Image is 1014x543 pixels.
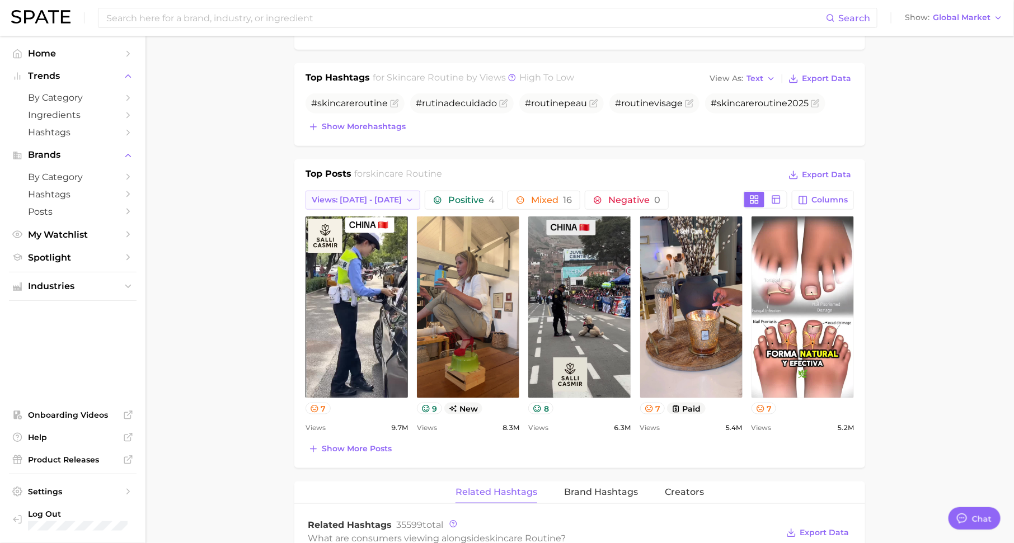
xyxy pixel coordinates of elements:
[792,191,854,210] button: Columns
[9,45,137,62] a: Home
[448,196,495,205] span: Positive
[783,525,852,541] button: Export Data
[306,167,351,184] h1: Top Posts
[28,281,118,291] span: Industries
[9,147,137,163] button: Brands
[531,98,564,108] span: routine
[28,229,118,240] span: My Watchlist
[355,167,443,184] h2: for
[9,186,137,203] a: Hashtags
[503,421,519,435] span: 8.3m
[528,421,548,435] span: Views
[28,410,118,420] span: Onboarding Videos
[707,72,778,86] button: View AsText
[105,8,826,27] input: Search here for a brand, industry, or ingredient
[355,98,388,108] span: routine
[28,48,118,59] span: Home
[520,72,575,83] span: high to low
[531,196,572,205] span: Mixed
[747,75,763,82] span: Text
[9,106,137,124] a: Ingredients
[9,68,137,84] button: Trends
[786,167,854,183] button: Export Data
[9,226,137,243] a: My Watchlist
[308,520,392,530] span: Related Hashtags
[9,89,137,106] a: by Category
[416,98,497,108] span: #rutinadecuidado
[456,487,537,497] span: Related Hashtags
[373,71,575,87] h2: for by Views
[564,487,638,497] span: Brand Hashtags
[563,195,572,205] span: 16
[640,403,665,414] button: 7
[28,487,118,497] span: Settings
[28,92,118,103] span: by Category
[711,98,809,108] span: # 2025
[9,506,137,535] a: Log out. Currently logged in with e-mail hannah@spate.nyc.
[9,483,137,500] a: Settings
[499,99,508,108] button: Flag as miscategorized or irrelevant
[306,119,409,135] button: Show morehashtags
[9,168,137,186] a: by Category
[9,429,137,446] a: Help
[525,98,587,108] span: # peau
[306,441,395,457] button: Show more posts
[367,168,443,179] span: skincare routine
[710,75,743,82] span: View As
[9,407,137,423] a: Onboarding Videos
[754,98,787,108] span: routine
[11,10,71,23] img: SPATE
[396,520,443,530] span: total
[9,451,137,468] a: Product Releases
[391,421,408,435] span: 9.7m
[28,172,118,182] span: by Category
[306,191,420,210] button: Views: [DATE] - [DATE]
[621,98,654,108] span: routine
[667,403,706,414] button: paid
[306,421,326,435] span: Views
[28,509,128,519] span: Log Out
[312,195,402,205] span: Views: [DATE] - [DATE]
[28,150,118,160] span: Brands
[800,528,849,537] span: Export Data
[306,71,370,87] h1: Top Hashtags
[608,196,660,205] span: Negative
[905,15,929,21] span: Show
[654,195,660,205] span: 0
[752,421,772,435] span: Views
[786,71,854,87] button: Export Data
[665,487,704,497] span: Creators
[9,278,137,295] button: Industries
[28,110,118,120] span: Ingredients
[685,99,694,108] button: Flag as miscategorized or irrelevant
[811,99,820,108] button: Flag as miscategorized or irrelevant
[311,98,388,108] span: #
[417,403,442,414] button: 9
[802,170,851,180] span: Export Data
[396,520,422,530] span: 35599
[28,71,118,81] span: Trends
[28,127,118,138] span: Hashtags
[837,421,854,435] span: 5.2m
[322,444,392,454] span: Show more posts
[489,195,495,205] span: 4
[322,122,406,131] span: Show more hashtags
[306,403,331,414] button: 7
[28,206,118,217] span: Posts
[387,72,464,83] span: skincare routine
[902,11,1006,25] button: ShowGlobal Market
[838,13,870,23] span: Search
[752,403,777,414] button: 7
[802,74,851,83] span: Export Data
[28,252,118,263] span: Spotlight
[28,189,118,200] span: Hashtags
[317,98,355,108] span: skincare
[9,124,137,141] a: Hashtags
[589,99,598,108] button: Flag as miscategorized or irrelevant
[726,421,743,435] span: 5.4m
[9,249,137,266] a: Spotlight
[615,98,683,108] span: # visage
[640,421,660,435] span: Views
[9,203,137,220] a: Posts
[614,421,631,435] span: 6.3m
